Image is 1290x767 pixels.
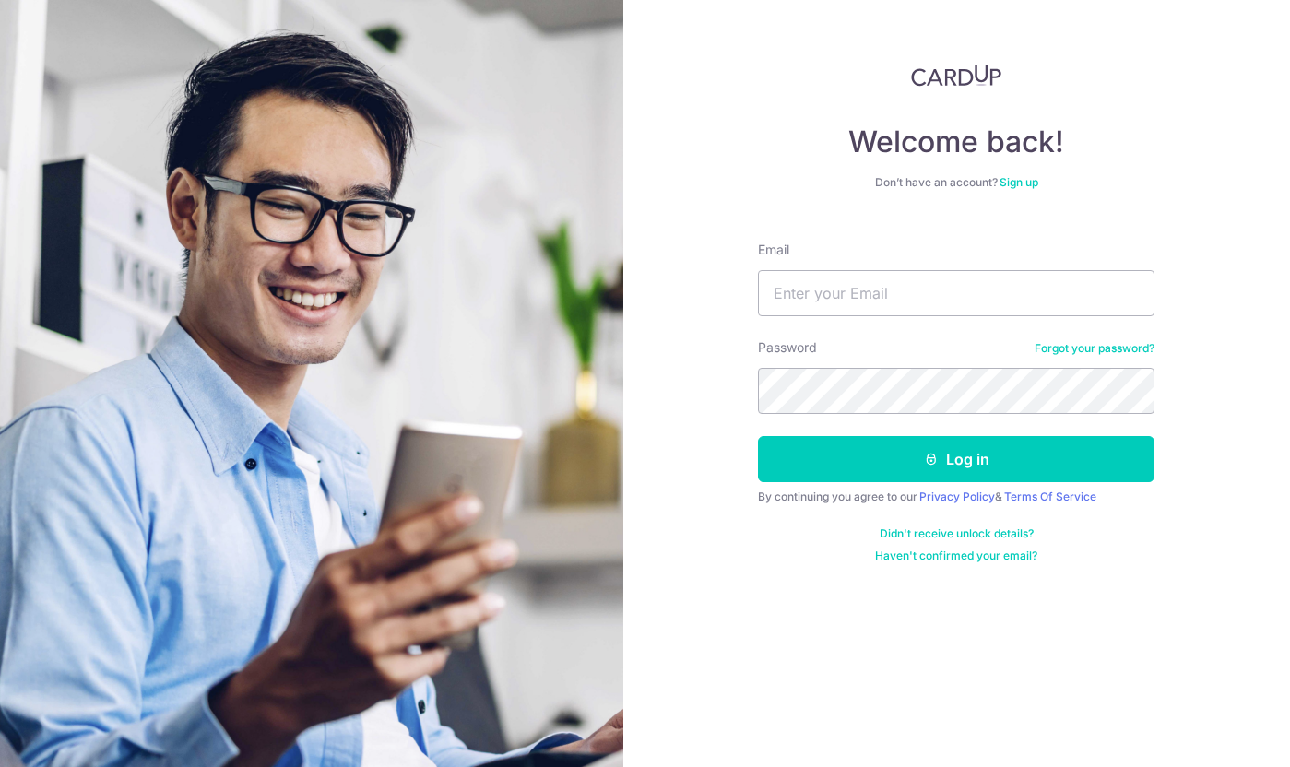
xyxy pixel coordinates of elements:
[758,175,1154,190] div: Don’t have an account?
[758,241,789,259] label: Email
[758,338,817,357] label: Password
[1000,175,1038,189] a: Sign up
[1004,490,1096,503] a: Terms Of Service
[880,526,1034,541] a: Didn't receive unlock details?
[875,549,1037,563] a: Haven't confirmed your email?
[911,65,1001,87] img: CardUp Logo
[1035,341,1154,356] a: Forgot your password?
[758,436,1154,482] button: Log in
[758,490,1154,504] div: By continuing you agree to our &
[758,270,1154,316] input: Enter your Email
[919,490,995,503] a: Privacy Policy
[758,124,1154,160] h4: Welcome back!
